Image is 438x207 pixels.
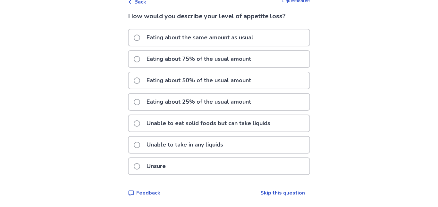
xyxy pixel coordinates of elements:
[136,189,160,197] p: Feedback
[128,189,160,197] a: Feedback
[143,94,255,110] p: Eating about 25% of the usual amount
[143,29,257,46] p: Eating about the same amount as usual
[143,72,255,89] p: Eating about 50% of the usual amount
[260,189,305,196] a: Skip this question
[143,115,274,131] p: Unable to eat solid foods but can take liquids
[143,51,255,67] p: Eating about 75% of the usual amount
[128,12,310,21] p: How would you describe your level of appetite loss?
[143,137,227,153] p: Unable to take in any liquids
[143,158,170,174] p: Unsure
